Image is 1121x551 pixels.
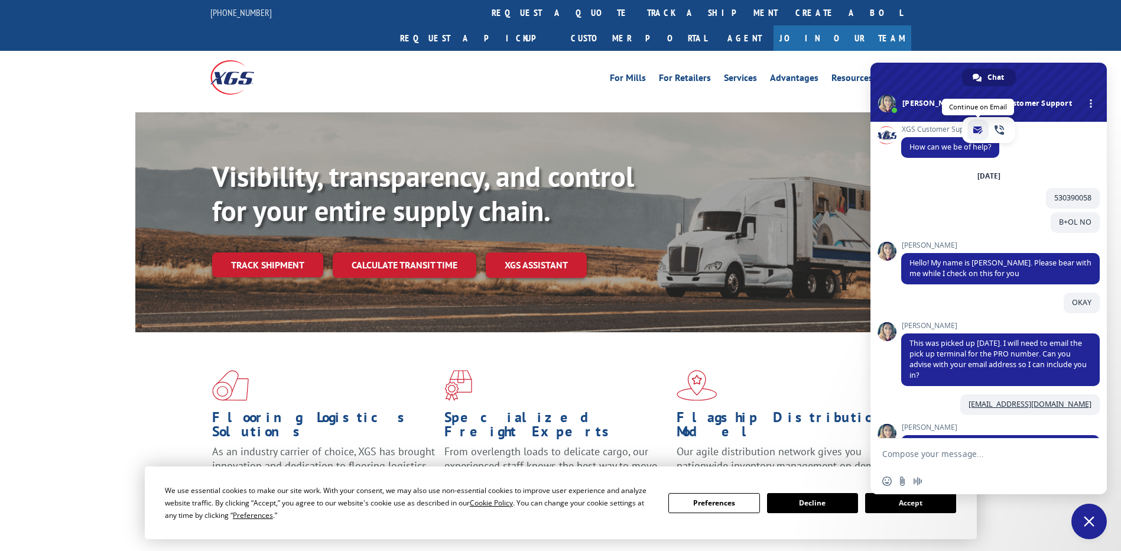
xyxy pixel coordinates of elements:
[724,73,757,86] a: Services
[210,7,272,18] a: [PHONE_NUMBER]
[470,498,513,508] span: Cookie Policy
[831,73,873,86] a: Resources
[901,423,1100,432] span: [PERSON_NAME]
[212,370,249,401] img: xgs-icon-total-supply-chain-intelligence-red
[212,445,435,487] span: As an industry carrier of choice, XGS has brought innovation and dedication to flooring logistics...
[212,158,634,229] b: Visibility, transparency, and control for your entire supply chain.
[444,410,668,445] h1: Specialized Freight Experts
[977,173,1000,180] div: [DATE]
[962,69,1016,86] div: Chat
[212,410,436,445] h1: Flooring Logistics Solutions
[165,484,654,521] div: We use essential cookies to make our site work. With your consent, we may also use non-essential ...
[767,493,858,513] button: Decline
[391,25,562,51] a: Request a pickup
[770,73,818,86] a: Advantages
[1083,96,1099,112] div: More channels
[233,510,273,520] span: Preferences
[1072,297,1091,307] span: OKAY
[659,73,711,86] a: For Retailers
[677,370,717,401] img: xgs-icon-flagship-distribution-model-red
[677,410,900,445] h1: Flagship Distribution Model
[969,399,1091,409] a: [EMAIL_ADDRESS][DOMAIN_NAME]
[901,241,1100,249] span: [PERSON_NAME]
[882,477,892,486] span: Insert an emoji
[1059,217,1091,227] span: B+OL NO
[989,119,1010,141] a: phone
[882,449,1069,459] textarea: Compose your message...
[967,119,989,141] a: email
[898,477,907,486] span: Send a file
[486,252,587,278] a: XGS ASSISTANT
[774,25,911,51] a: Join Our Team
[444,370,472,401] img: xgs-icon-focused-on-flooring-red
[333,252,476,278] a: Calculate transit time
[145,466,977,539] div: Cookie Consent Prompt
[865,493,956,513] button: Accept
[212,252,323,277] a: Track shipment
[716,25,774,51] a: Agent
[610,73,646,86] a: For Mills
[913,477,922,486] span: Audio message
[901,125,999,134] span: XGS Customer Support
[1054,193,1091,203] span: 530390058
[901,322,1100,330] span: [PERSON_NAME]
[1071,504,1107,539] div: Close chat
[668,493,759,513] button: Preferences
[677,445,894,472] span: Our agile distribution network gives you nationwide inventory management on demand.
[909,338,1087,380] span: This was picked up [DATE]. I will need to email the pick up terminal for the PRO number. Can you ...
[909,258,1091,278] span: Hello! My name is [PERSON_NAME]. Please bear with me while I check on this for you
[444,445,668,497] p: From overlength loads to delicate cargo, our experienced staff knows the best way to move your fr...
[987,69,1004,86] span: Chat
[909,142,991,152] span: How can we be of help?
[562,25,716,51] a: Customer Portal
